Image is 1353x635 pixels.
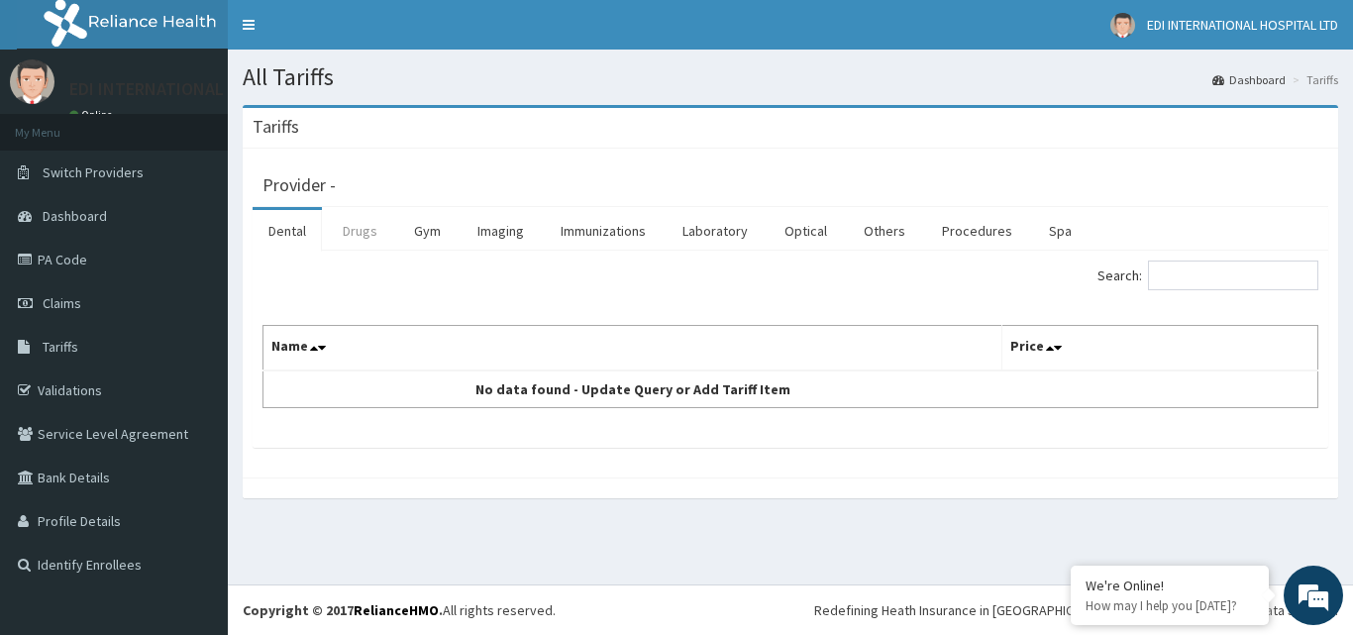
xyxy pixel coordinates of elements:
p: EDI INTERNATIONAL HOSPITAL LTD [69,80,338,98]
input: Search: [1148,261,1318,290]
span: Claims [43,294,81,312]
div: Redefining Heath Insurance in [GEOGRAPHIC_DATA] using Telemedicine and Data Science! [814,600,1338,620]
a: RelianceHMO [354,601,439,619]
a: Optical [769,210,843,252]
a: Laboratory [667,210,764,252]
th: Name [263,326,1002,371]
p: How may I help you today? [1086,597,1254,614]
a: Online [69,108,117,122]
span: EDI INTERNATIONAL HOSPITAL LTD [1147,16,1338,34]
strong: Copyright © 2017 . [243,601,443,619]
a: Spa [1033,210,1088,252]
img: User Image [1110,13,1135,38]
a: Dental [253,210,322,252]
div: We're Online! [1086,577,1254,594]
th: Price [1001,326,1318,371]
a: Imaging [462,210,540,252]
a: Gym [398,210,457,252]
a: Dashboard [1212,71,1286,88]
a: Drugs [327,210,393,252]
a: Others [848,210,921,252]
h1: All Tariffs [243,64,1338,90]
h3: Provider - [262,176,336,194]
a: Procedures [926,210,1028,252]
a: Immunizations [545,210,662,252]
img: User Image [10,59,54,104]
span: Tariffs [43,338,78,356]
li: Tariffs [1288,71,1338,88]
span: Dashboard [43,207,107,225]
h3: Tariffs [253,118,299,136]
label: Search: [1097,261,1318,290]
footer: All rights reserved. [228,584,1353,635]
td: No data found - Update Query or Add Tariff Item [263,370,1002,408]
span: Switch Providers [43,163,144,181]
